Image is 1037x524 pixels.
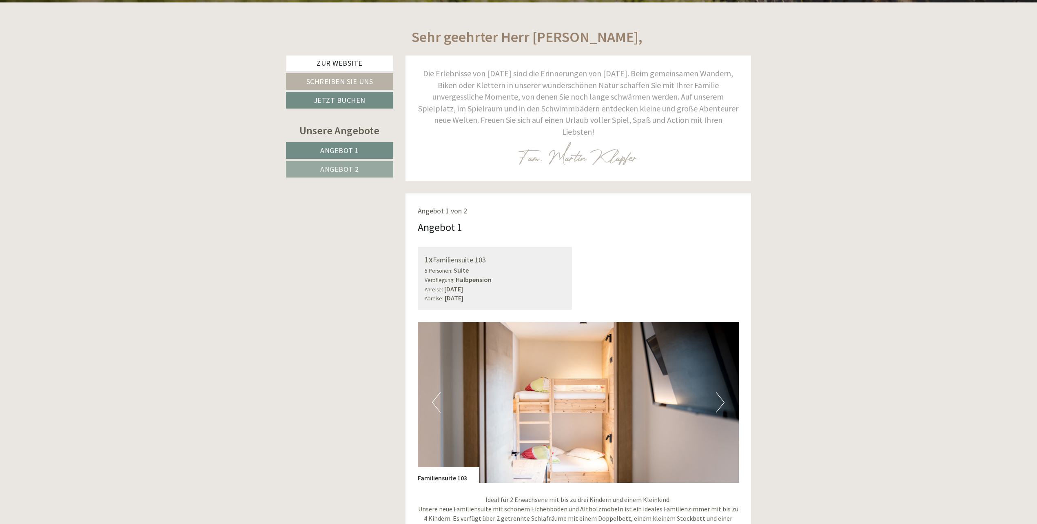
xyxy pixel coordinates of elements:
[286,92,393,109] a: Jetzt buchen
[425,254,565,266] div: Familiensuite 103
[425,254,433,264] b: 1x
[269,213,321,229] button: Senden
[425,277,454,284] small: Verpflegung:
[425,267,452,274] small: 5 Personen:
[286,73,393,90] a: Schreiben Sie uns
[418,220,462,235] div: Angebot 1
[432,392,441,413] button: Previous
[412,29,643,45] h1: Sehr geehrter Herr [PERSON_NAME],
[425,295,443,302] small: Abreise:
[418,322,739,483] img: image
[12,24,126,30] div: Inso Sonnenheim
[12,40,126,45] small: 12:52
[286,123,393,138] div: Unsere Angebote
[6,22,130,47] div: Guten Tag, wie können wir Ihnen helfen?
[425,286,443,293] small: Anreise:
[320,164,359,174] span: Angebot 2
[518,142,638,165] img: image
[444,285,463,293] b: [DATE]
[418,467,479,483] div: Familiensuite 103
[716,392,725,413] button: Next
[445,294,463,302] b: [DATE]
[146,6,175,20] div: [DATE]
[456,275,492,284] b: Halbpension
[418,206,467,215] span: Angebot 1 von 2
[320,146,359,155] span: Angebot 1
[418,68,738,137] span: Die Erlebnisse von [DATE] sind die Erinnerungen von [DATE]. Beim gemeinsamen Wandern, Biken oder ...
[454,266,469,274] b: Suite
[286,56,393,71] a: Zur Website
